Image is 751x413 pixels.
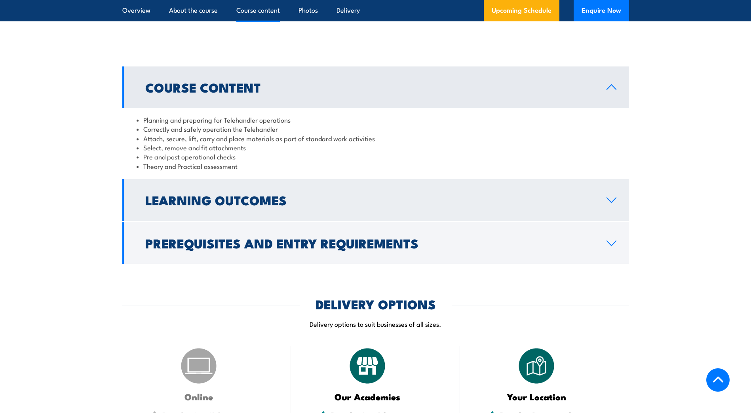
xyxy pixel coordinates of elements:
li: Theory and Practical assessment [137,161,615,171]
li: Correctly and safely operation the Telehandler [137,124,615,133]
h3: Your Location [480,392,593,401]
a: Prerequisites and Entry Requirements [122,222,629,264]
h2: Prerequisites and Entry Requirements [145,237,594,248]
p: Delivery options to suit businesses of all sizes. [122,319,629,328]
a: Course Content [122,66,629,108]
h2: DELIVERY OPTIONS [316,298,436,309]
h3: Online [142,392,256,401]
h2: Course Content [145,81,594,93]
li: Attach, secure, lift, carry and place materials as part of standard work activities [137,134,615,143]
li: Pre and post operational checks [137,152,615,161]
a: Learning Outcomes [122,179,629,221]
li: Planning and preparing for Telehandler operations [137,115,615,124]
h2: Learning Outcomes [145,194,594,205]
li: Select, remove and fit attachments [137,143,615,152]
h3: Our Academies [311,392,424,401]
